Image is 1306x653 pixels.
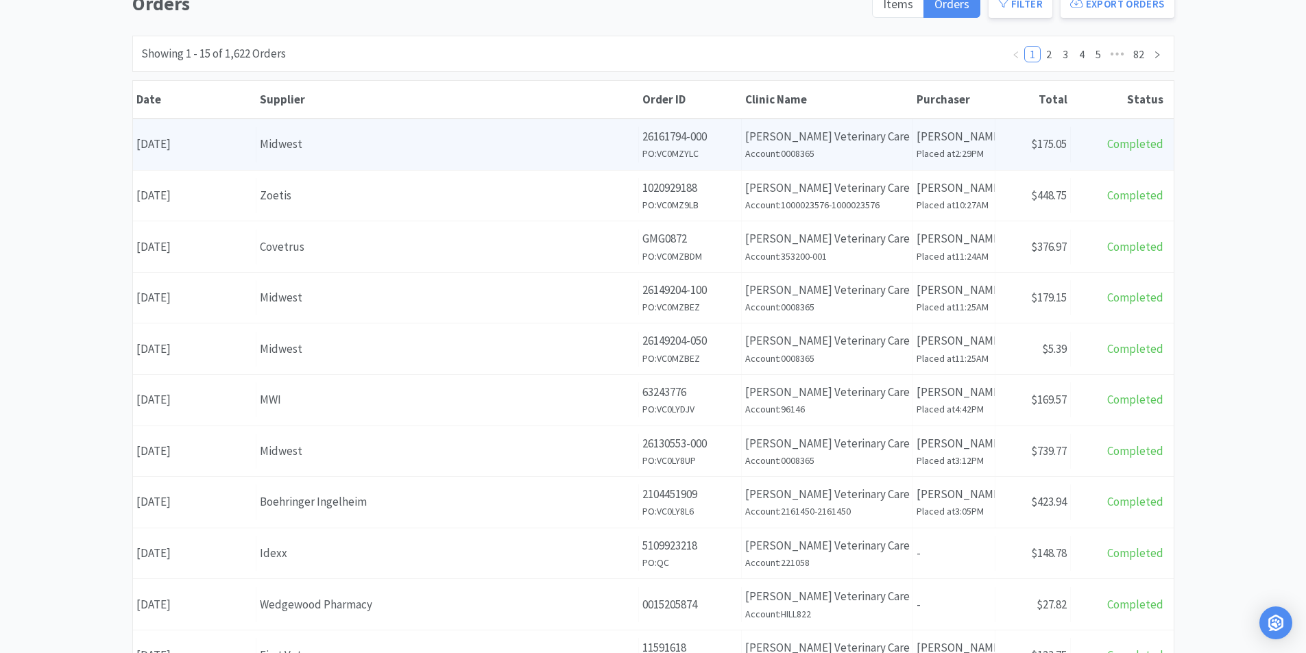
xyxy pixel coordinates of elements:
[1107,392,1163,407] span: Completed
[1107,188,1163,203] span: Completed
[745,504,909,519] h6: Account: 2161450-2161450
[745,127,909,146] p: [PERSON_NAME] Veterinary Care
[745,146,909,161] h6: Account: 0008365
[1107,597,1163,612] span: Completed
[1107,494,1163,509] span: Completed
[133,434,256,469] div: [DATE]
[136,92,253,107] div: Date
[133,178,256,213] div: [DATE]
[917,127,991,146] p: [PERSON_NAME]
[133,382,256,417] div: [DATE]
[1090,46,1107,62] li: 5
[642,92,738,107] div: Order ID
[1037,597,1067,612] span: $27.82
[260,135,635,153] div: Midwest
[642,453,738,468] h6: PO: VC0LY8UP
[642,504,738,519] h6: PO: VC0LY8L6
[1057,46,1074,62] li: 3
[917,281,991,299] p: [PERSON_NAME]
[642,146,738,161] h6: PO: VC0MZYLC
[917,197,991,212] h6: Placed at 10:27AM
[642,555,738,570] h6: PO: QC
[133,484,256,519] div: [DATE]
[642,197,738,212] h6: PO: VC0MZ9LB
[642,281,738,299] p: 26149204-100
[642,595,738,614] p: 0015205874
[260,391,635,409] div: MWI
[917,402,991,417] h6: Placed at 4:42PM
[745,249,909,264] h6: Account: 353200-001
[642,179,738,197] p: 1020929188
[745,485,909,504] p: [PERSON_NAME] Veterinary Care
[642,249,738,264] h6: PO: VC0MZBDM
[917,92,992,107] div: Purchaser
[1031,239,1067,254] span: $376.97
[1008,46,1024,62] li: Previous Page
[260,340,635,358] div: Midwest
[1107,443,1163,458] span: Completed
[745,281,909,299] p: [PERSON_NAME] Veterinary Care
[133,587,256,622] div: [DATE]
[917,383,991,402] p: [PERSON_NAME]
[1107,136,1163,151] span: Completed
[745,555,909,570] h6: Account: 221058
[133,127,256,162] div: [DATE]
[1031,494,1067,509] span: $423.94
[1107,545,1163,560] span: Completed
[642,299,738,315] h6: PO: VC0MZBEZ
[917,146,991,161] h6: Placed at 2:29PM
[1025,47,1040,62] a: 1
[1107,290,1163,305] span: Completed
[642,402,738,417] h6: PO: VC0LYDJV
[260,288,635,307] div: Midwest
[642,434,738,453] p: 26130553-000
[745,332,909,350] p: [PERSON_NAME] Veterinary Care
[642,537,738,555] p: 5109923218
[1041,46,1057,62] li: 2
[1107,46,1128,62] li: Next 5 Pages
[745,179,909,197] p: [PERSON_NAME] Veterinary Care
[1128,46,1149,62] li: 82
[1129,47,1148,62] a: 82
[133,230,256,264] div: [DATE]
[917,249,991,264] h6: Placed at 11:24AM
[1107,239,1163,254] span: Completed
[1031,443,1067,458] span: $739.77
[745,453,909,468] h6: Account: 0008365
[642,383,738,402] p: 63243776
[917,544,991,563] p: -
[1074,46,1090,62] li: 4
[1107,341,1163,356] span: Completed
[260,238,635,256] div: Covetrus
[745,383,909,402] p: [PERSON_NAME] Veterinary Care
[917,453,991,468] h6: Placed at 3:12PM
[260,92,636,107] div: Supplier
[133,536,256,571] div: [DATE]
[1031,545,1067,560] span: $148.78
[1074,47,1089,62] a: 4
[260,442,635,460] div: Midwest
[642,485,738,504] p: 2104451909
[642,230,738,248] p: GMG0872
[642,332,738,350] p: 26149204-050
[745,606,909,621] h6: Account: HILL822
[917,434,991,453] p: [PERSON_NAME]
[917,504,991,519] h6: Placed at 3:05PM
[260,595,635,614] div: Wedgewood Pharmacy
[745,434,909,453] p: [PERSON_NAME] Veterinary Care
[260,544,635,563] div: Idexx
[1024,46,1041,62] li: 1
[1031,392,1067,407] span: $169.57
[1031,136,1067,151] span: $175.05
[745,230,909,248] p: [PERSON_NAME] Veterinary Care
[133,280,256,315] div: [DATE]
[917,485,991,504] p: [PERSON_NAME]
[745,537,909,555] p: [PERSON_NAME] Veterinary Care
[745,299,909,315] h6: Account: 0008365
[917,595,991,614] p: -
[1058,47,1073,62] a: 3
[141,45,286,63] div: Showing 1 - 15 of 1,622 Orders
[917,230,991,248] p: [PERSON_NAME]
[745,197,909,212] h6: Account: 1000023576-1000023576
[1031,290,1067,305] span: $179.15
